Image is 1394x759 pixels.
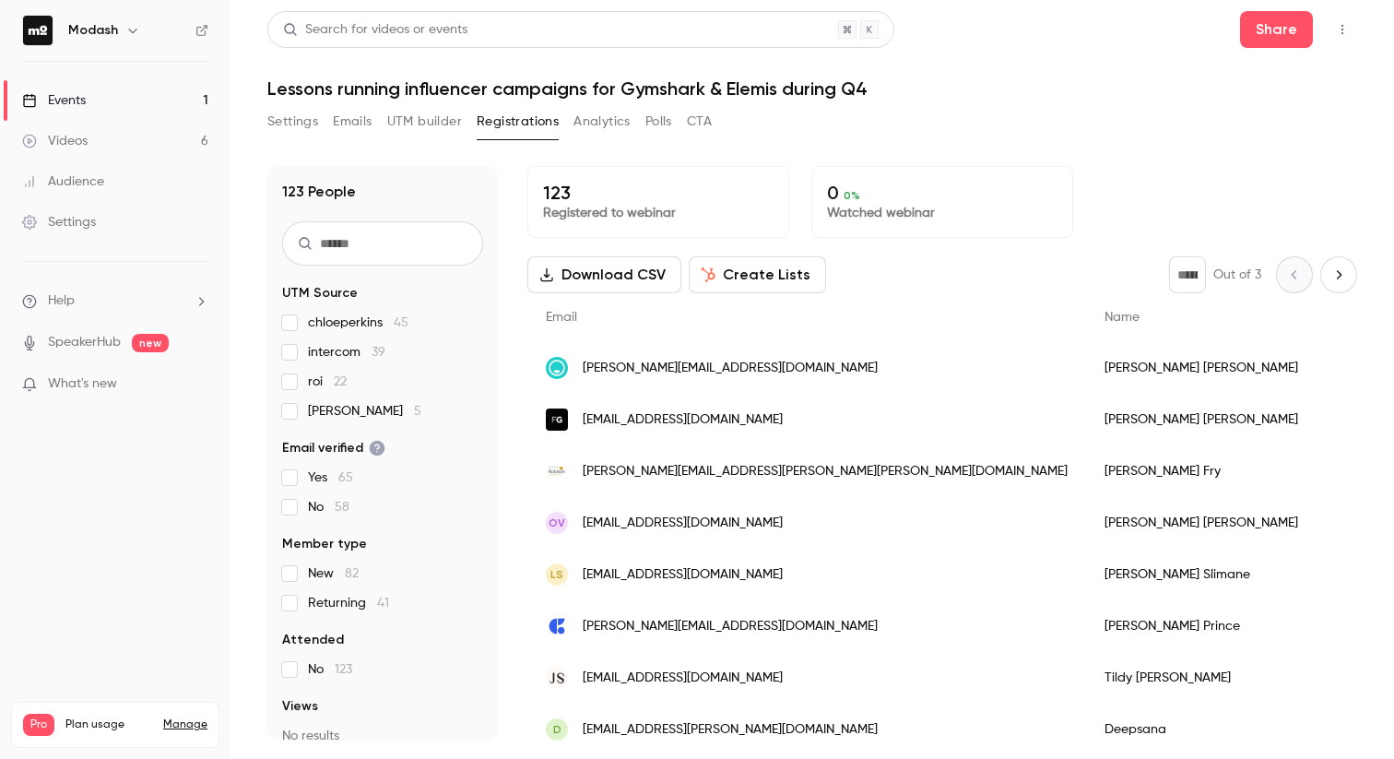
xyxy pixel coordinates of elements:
div: Audience [22,172,104,191]
span: [EMAIL_ADDRESS][DOMAIN_NAME] [583,669,783,688]
span: Help [48,291,75,311]
span: 5 [414,405,421,418]
div: [PERSON_NAME] Prince [1086,600,1349,652]
span: [EMAIL_ADDRESS][DOMAIN_NAME] [583,565,783,585]
span: Name [1105,311,1140,324]
span: 65 [338,471,353,484]
a: SpeakerHub [48,333,121,352]
span: 22 [334,375,347,388]
span: [EMAIL_ADDRESS][PERSON_NAME][DOMAIN_NAME] [583,720,878,740]
div: [PERSON_NAME] [PERSON_NAME] [1086,342,1349,394]
span: 82 [345,567,359,580]
button: Registrations [477,107,559,136]
span: [PERSON_NAME] [308,402,421,421]
img: Modash [23,16,53,45]
p: Registered to webinar [543,204,774,222]
img: robison.co.uk [546,460,568,482]
div: Deepsana [1086,704,1349,755]
span: [PERSON_NAME][EMAIL_ADDRESS][DOMAIN_NAME] [583,359,878,378]
button: Emails [333,107,372,136]
span: 41 [377,597,389,610]
span: 123 [335,663,352,676]
span: UTM Source [282,284,358,302]
span: 45 [394,316,408,329]
span: 0 % [844,189,860,202]
p: No results [282,727,483,745]
span: Yes [308,468,353,487]
span: roi [308,373,347,391]
h1: Lessons running influencer campaigns for Gymshark & Elemis during Q4 [267,77,1357,100]
span: What's new [48,374,117,394]
div: Search for videos or events [283,20,467,40]
span: New [308,564,359,583]
span: 58 [335,501,349,514]
span: Views [282,697,318,716]
span: new [132,334,169,352]
div: Events [22,91,86,110]
div: [PERSON_NAME] Fry [1086,445,1349,497]
span: D [553,721,561,738]
img: feelgrounds.com [546,409,568,431]
button: Share [1240,11,1313,48]
div: Settings [22,213,96,231]
button: CTA [687,107,712,136]
button: Download CSV [527,256,681,293]
p: Watched webinar [827,204,1057,222]
img: cartwrightagency.com [546,615,568,637]
img: jshealthvitamins.com [546,667,568,689]
div: [PERSON_NAME] [PERSON_NAME] [1086,497,1349,549]
a: Manage [163,717,207,732]
span: Member type [282,535,367,553]
span: No [308,660,352,679]
span: No [308,498,349,516]
div: Tildy [PERSON_NAME] [1086,652,1349,704]
div: [PERSON_NAME] Slimane [1086,549,1349,600]
button: UTM builder [387,107,462,136]
span: Email verified [282,439,385,457]
span: [EMAIL_ADDRESS][DOMAIN_NAME] [583,410,783,430]
span: OV [549,515,565,531]
p: 123 [543,182,774,204]
span: [PERSON_NAME][EMAIL_ADDRESS][PERSON_NAME][PERSON_NAME][DOMAIN_NAME] [583,462,1068,481]
p: Out of 3 [1213,266,1261,284]
button: Settings [267,107,318,136]
button: Create Lists [689,256,826,293]
span: Email [546,311,577,324]
h6: Modash [68,21,118,40]
img: happybrush.de [546,357,568,379]
span: intercom [308,343,385,362]
h1: 123 People [282,181,356,203]
span: Pro [23,714,54,736]
div: Videos [22,132,88,150]
button: Polls [645,107,672,136]
button: Next page [1320,256,1357,293]
span: Plan usage [65,717,152,732]
span: Attended [282,631,344,649]
span: chloeperkins [308,314,408,332]
span: Returning [308,594,389,612]
span: LS [550,566,563,583]
div: [PERSON_NAME] [PERSON_NAME] [1086,394,1349,445]
p: 0 [827,182,1057,204]
li: help-dropdown-opener [22,291,208,311]
span: [EMAIL_ADDRESS][DOMAIN_NAME] [583,514,783,533]
span: 39 [372,346,385,359]
span: [PERSON_NAME][EMAIL_ADDRESS][DOMAIN_NAME] [583,617,878,636]
button: Analytics [573,107,631,136]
